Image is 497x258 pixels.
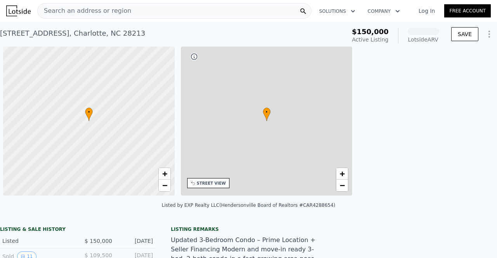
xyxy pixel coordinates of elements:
[361,4,406,18] button: Company
[85,238,112,244] span: $ 150,000
[352,36,389,43] span: Active Listing
[451,27,478,41] button: SAVE
[313,4,361,18] button: Solutions
[162,203,335,208] div: Listed by EXP Realty LLC (Hendersonville Board of Realtors #CAR4288654)
[197,180,226,186] div: STREET VIEW
[162,180,167,190] span: −
[159,168,170,180] a: Zoom in
[481,26,497,42] button: Show Options
[6,5,31,16] img: Lotside
[85,107,93,121] div: •
[85,109,93,116] span: •
[336,168,348,180] a: Zoom in
[2,237,71,245] div: Listed
[340,169,345,178] span: +
[336,180,348,191] a: Zoom out
[118,237,153,245] div: [DATE]
[340,180,345,190] span: −
[263,109,271,116] span: •
[408,36,439,43] div: Lotside ARV
[444,4,491,17] a: Free Account
[409,7,444,15] a: Log In
[171,226,326,232] div: Listing remarks
[38,6,131,16] span: Search an address or region
[352,28,389,36] span: $150,000
[263,107,271,121] div: •
[162,169,167,178] span: +
[159,180,170,191] a: Zoom out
